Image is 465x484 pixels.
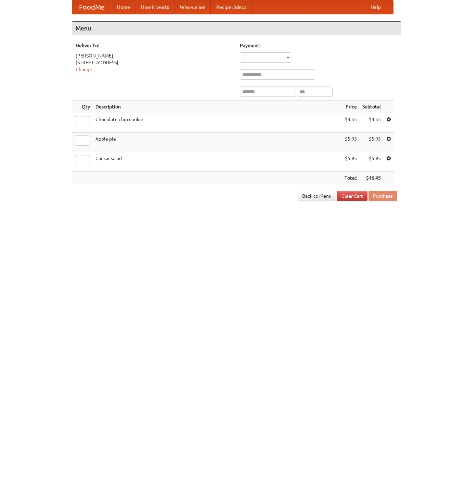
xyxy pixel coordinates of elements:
[112,0,135,14] a: Home
[93,101,342,113] th: Description
[337,191,367,201] a: Clear Cart
[360,101,384,113] th: Subtotal
[93,133,342,152] td: Apple pie
[360,152,384,172] td: $5.95
[76,59,233,66] div: [STREET_ADDRESS]
[369,191,397,201] button: Purchase
[175,0,211,14] a: Who we are
[298,191,336,201] a: Back to Menu
[135,0,175,14] a: How it works
[72,0,112,14] a: FoodMe
[342,133,360,152] td: $5.95
[342,113,360,133] td: $4.55
[342,172,360,184] th: Total:
[72,22,401,35] h4: Menu
[365,0,386,14] a: Help
[211,0,252,14] a: Recipe videos
[93,113,342,133] td: Chocolate chip cookie
[360,172,384,184] th: $16.45
[76,52,233,59] div: [PERSON_NAME]
[342,152,360,172] td: $5.95
[76,42,233,49] h5: Deliver To:
[93,152,342,172] td: Caesar salad
[360,113,384,133] td: $4.55
[360,133,384,152] td: $5.95
[72,101,93,113] th: Qty
[76,67,92,72] a: Change
[240,42,397,49] h5: Payment:
[342,101,360,113] th: Price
